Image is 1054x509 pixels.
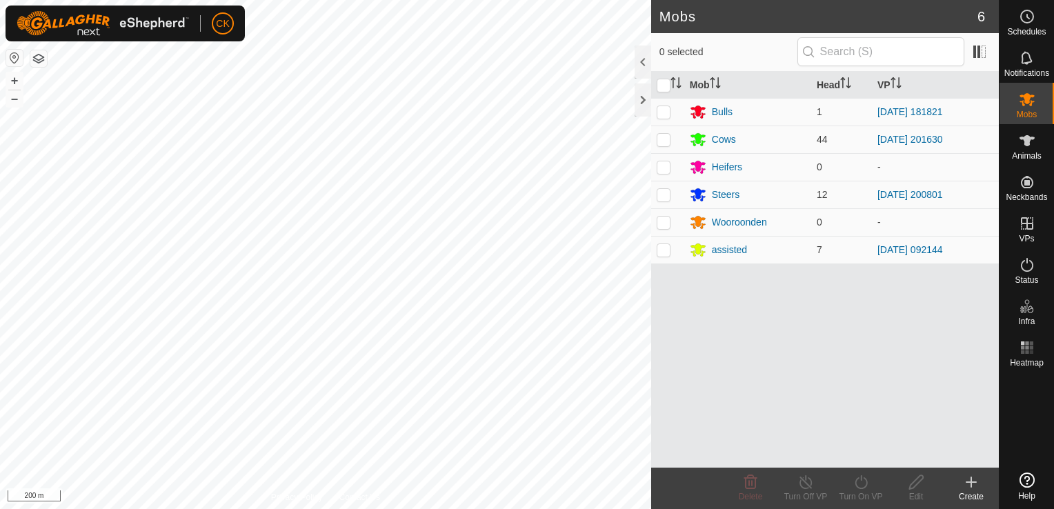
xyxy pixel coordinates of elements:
span: 0 [817,217,822,228]
span: 1 [817,106,822,117]
span: Neckbands [1006,193,1047,201]
p-sorticon: Activate to sort [710,79,721,90]
button: Reset Map [6,50,23,66]
button: + [6,72,23,89]
span: Status [1015,276,1038,284]
img: Gallagher Logo [17,11,189,36]
span: Schedules [1007,28,1046,36]
span: CK [216,17,229,31]
a: [DATE] 181821 [877,106,943,117]
div: Create [944,490,999,503]
span: 6 [977,6,985,27]
div: Cows [712,132,736,147]
a: [DATE] 201630 [877,134,943,145]
button: – [6,90,23,107]
th: VP [872,72,999,99]
p-sorticon: Activate to sort [840,79,851,90]
span: 12 [817,189,828,200]
span: 7 [817,244,822,255]
div: assisted [712,243,747,257]
span: Animals [1012,152,1042,160]
a: Contact Us [339,491,380,503]
span: Mobs [1017,110,1037,119]
button: Map Layers [30,50,47,67]
div: Wooroonden [712,215,767,230]
h2: Mobs [659,8,977,25]
span: 44 [817,134,828,145]
a: [DATE] 092144 [877,244,943,255]
th: Mob [684,72,811,99]
a: [DATE] 200801 [877,189,943,200]
span: Help [1018,492,1035,500]
input: Search (S) [797,37,964,66]
span: 0 selected [659,45,797,59]
div: Steers [712,188,739,202]
div: Turn On VP [833,490,888,503]
a: Help [1000,467,1054,506]
div: Turn Off VP [778,490,833,503]
a: Privacy Policy [271,491,323,503]
td: - [872,153,999,181]
span: VPs [1019,234,1034,243]
span: Infra [1018,317,1035,326]
div: Heifers [712,160,742,174]
div: Edit [888,490,944,503]
td: - [872,208,999,236]
span: Heatmap [1010,359,1044,367]
span: Delete [739,492,763,501]
span: Notifications [1004,69,1049,77]
div: Bulls [712,105,733,119]
span: 0 [817,161,822,172]
p-sorticon: Activate to sort [891,79,902,90]
p-sorticon: Activate to sort [670,79,682,90]
th: Head [811,72,872,99]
